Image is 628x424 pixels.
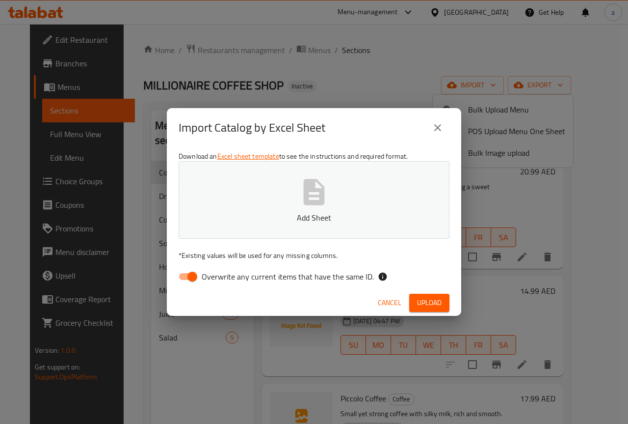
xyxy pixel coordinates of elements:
[426,116,449,140] button: close
[167,147,461,290] div: Download an to see the instructions and required format.
[217,150,279,163] a: Excel sheet template
[179,120,325,136] h2: Import Catalog by Excel Sheet
[202,271,374,283] span: Overwrite any current items that have the same ID.
[194,212,434,224] p: Add Sheet
[179,161,449,239] button: Add Sheet
[409,294,449,312] button: Upload
[378,297,401,309] span: Cancel
[374,294,405,312] button: Cancel
[179,251,449,260] p: Existing values will be used for any missing columns.
[417,297,442,309] span: Upload
[378,272,388,282] svg: If the overwrite option isn't selected, then the items that match an existing ID will be ignored ...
